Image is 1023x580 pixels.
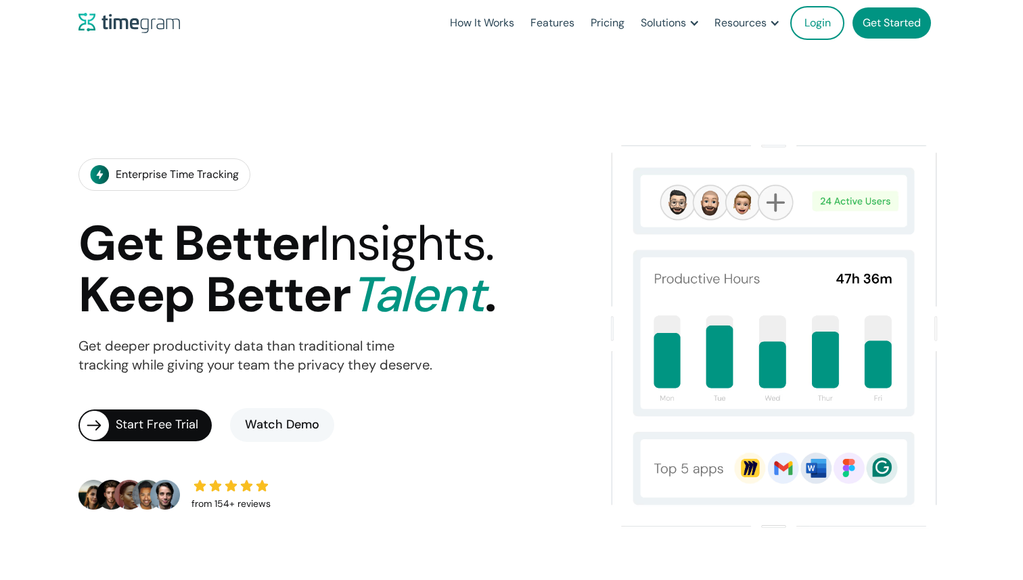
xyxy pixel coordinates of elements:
[78,337,432,375] p: Get deeper productivity data than traditional time tracking while giving your team the privacy th...
[790,6,844,40] a: Login
[191,495,271,514] div: from 154+ reviews
[350,263,484,326] span: Talent
[852,7,931,39] a: Get Started
[116,416,212,434] div: Start Free Trial
[78,218,495,321] h1: Get Better Keep Better .
[116,165,239,184] div: Enterprise Time Tracking
[319,212,494,275] span: Insights.
[78,409,212,441] a: Start Free Trial
[641,14,686,32] div: Solutions
[230,408,334,442] a: Watch Demo
[714,14,767,32] div: Resources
